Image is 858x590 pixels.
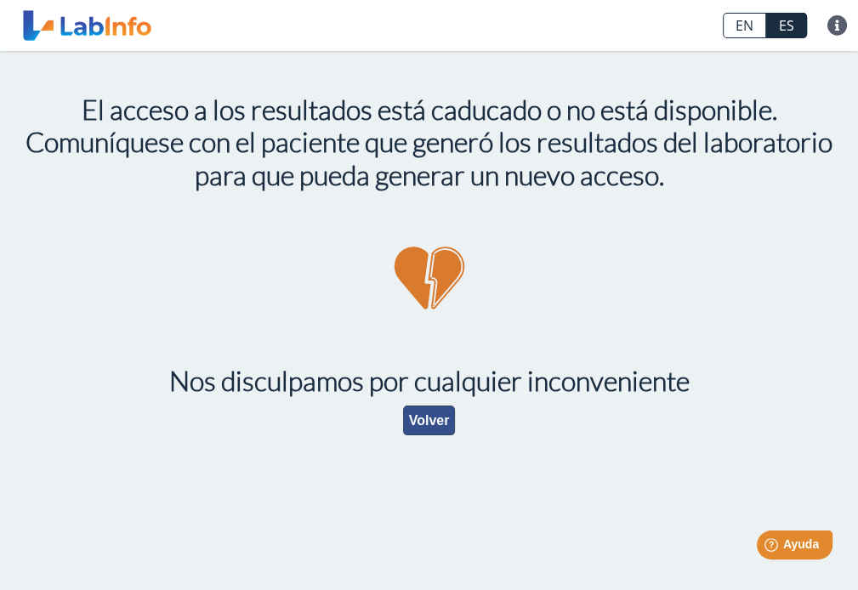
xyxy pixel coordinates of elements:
[766,13,807,38] a: ES
[26,365,832,397] h1: Nos disculpamos por cualquier inconveniente
[707,524,839,571] iframe: Help widget launcher
[723,13,766,38] a: EN
[403,406,456,435] button: Volver
[26,94,832,191] h1: El acceso a los resultados está caducado o no está disponible. Comuníquese con el paciente que ge...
